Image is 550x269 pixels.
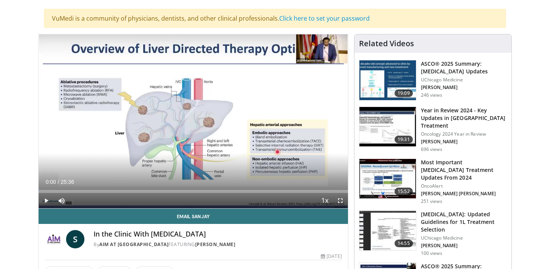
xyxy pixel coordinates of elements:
h3: Year in Review 2024 - Key Updates in [GEOGRAPHIC_DATA] Treatment [421,107,507,130]
a: [PERSON_NAME] [195,241,236,248]
button: Mute [54,193,69,208]
h4: Related Videos [359,39,414,48]
span: 0:00 [45,179,56,185]
button: Play [39,193,54,208]
h3: [MEDICAL_DATA]: Updated Guidelines for 1L Treatment Selection [421,211,507,233]
div: By FEATURING [94,241,342,248]
p: 696 views [421,146,442,152]
a: 19:31 Year in Review 2024 - Key Updates in [GEOGRAPHIC_DATA] Treatment Oncology 2024 Year in Revi... [359,107,507,152]
span: 19:09 [395,89,413,97]
p: Oncology 2024 Year in Review [421,131,507,137]
a: 15:52 Most Important [MEDICAL_DATA] Treatment Updates From 2024 OncoAlert [PERSON_NAME] [PERSON_N... [359,159,507,204]
a: 19:09 ASCO® 2025 Summary: [MEDICAL_DATA] Updates UChicago Medicine [PERSON_NAME] 246 views [359,60,507,100]
h4: In the Clinic With [MEDICAL_DATA] [94,230,342,238]
img: 579334fd-a1ad-480a-b685-992ea935406f.150x105_q85_crop-smart_upscale.jpg [359,159,416,199]
p: OncoAlert [421,183,507,189]
a: Click here to set your password [279,14,370,23]
img: AIM at Melanoma [45,230,63,248]
a: S [66,230,84,248]
p: [PERSON_NAME] [421,139,507,145]
p: [PERSON_NAME] [421,243,507,249]
span: 25:36 [61,179,74,185]
div: [DATE] [321,253,341,260]
img: 336fab2a-50e5-49f1-89a3-95f41fda7913.150x105_q85_crop-smart_upscale.jpg [359,107,416,147]
h3: ASCO® 2025 Summary: [MEDICAL_DATA] Updates [421,60,507,75]
p: 251 views [421,198,442,204]
video-js: Video Player [39,34,348,209]
span: 19:31 [395,136,413,143]
p: [PERSON_NAME] [421,84,507,91]
div: VuMedi is a community of physicians, dentists, and other clinical professionals. [44,9,506,28]
p: 100 views [421,250,442,256]
img: e396535f-d891-4e32-bf93-d80aa35bd744.150x105_q85_crop-smart_upscale.jpg [359,211,416,251]
img: e3f8699c-655a-40d7-9e09-ddaffb4702c0.150x105_q85_crop-smart_upscale.jpg [359,60,416,100]
p: 246 views [421,92,442,98]
p: UChicago Medicine [421,235,507,241]
h3: Most Important [MEDICAL_DATA] Treatment Updates From 2024 [421,159,507,181]
div: Progress Bar [39,190,348,193]
p: [PERSON_NAME] [PERSON_NAME] [421,191,507,197]
span: 14:55 [395,240,413,247]
a: AIM at [GEOGRAPHIC_DATA] [99,241,168,248]
a: 14:55 [MEDICAL_DATA]: Updated Guidelines for 1L Treatment Selection UChicago Medicine [PERSON_NAM... [359,211,507,256]
a: Email Sanjay [39,209,348,224]
button: Fullscreen [333,193,348,208]
span: 15:52 [395,188,413,195]
span: / [58,179,59,185]
p: UChicago Medicine [421,77,507,83]
button: Playback Rate [317,193,333,208]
